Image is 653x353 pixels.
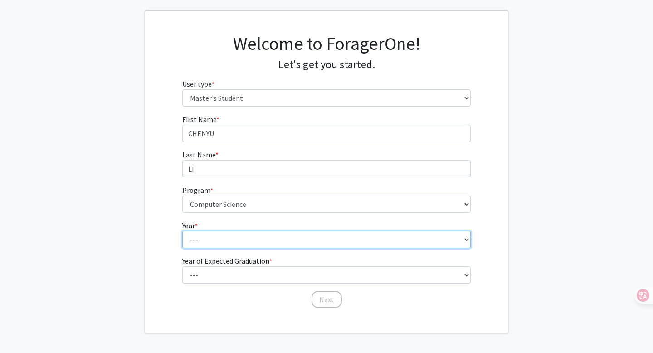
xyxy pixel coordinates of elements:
[312,291,342,308] button: Next
[182,58,471,71] h4: Let's get you started.
[182,115,216,124] span: First Name
[182,220,198,231] label: Year
[7,312,39,346] iframe: Chat
[182,33,471,54] h1: Welcome to ForagerOne!
[182,78,214,89] label: User type
[182,150,215,159] span: Last Name
[182,255,272,266] label: Year of Expected Graduation
[182,185,213,196] label: Program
